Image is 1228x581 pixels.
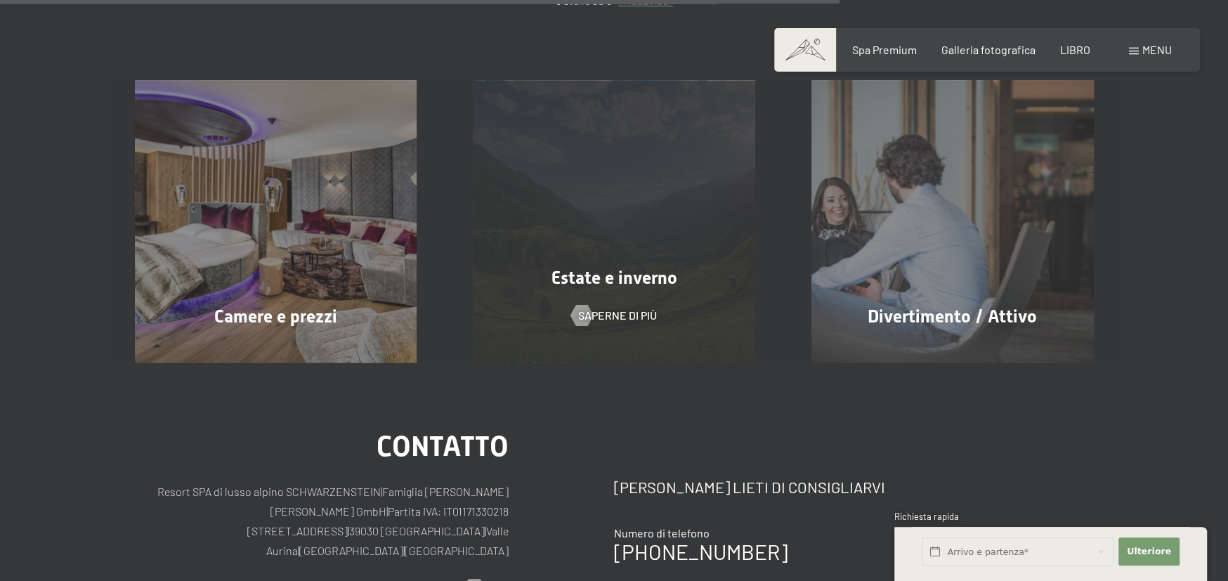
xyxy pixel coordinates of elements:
font: [STREET_ADDRESS] [247,524,348,537]
font: Valle Aurina [266,524,509,557]
a: Richiesta rapida Camere e prezzi [107,80,445,363]
font: Famiglia [PERSON_NAME] [382,485,509,498]
a: Richiesta rapida Estate e inverno Saperne di più [445,80,783,363]
font: | [386,504,388,518]
font: | [403,544,405,557]
font: Resort SPA di lusso alpino SCHWARZENSTEIN [157,485,381,498]
font: | [381,485,382,498]
a: Galleria fotografica [941,43,1036,56]
a: Richiesta rapida Divertimento / Attivo [783,80,1122,363]
font: Numero di telefono [614,526,710,540]
font: | [485,524,486,537]
font: | [298,544,299,557]
font: menu [1142,43,1172,56]
font: [PERSON_NAME] lieti di consigliarvi [614,478,885,496]
a: [PHONE_NUMBER] [614,539,788,564]
font: 39030 [GEOGRAPHIC_DATA] [349,524,485,537]
font: Richiesta rapida [894,511,959,522]
font: Partita IVA: IT01171330218 [388,504,509,518]
font: Saperne di più [578,308,657,322]
button: Ulteriore [1118,537,1179,566]
a: LIBRO [1060,43,1090,56]
font: [GEOGRAPHIC_DATA] [405,544,509,557]
font: | [348,524,349,537]
font: Camere e prezzi [214,306,337,327]
font: [PERSON_NAME] GmbH [270,504,386,518]
a: Spa Premium [851,43,916,56]
font: Ulteriore [1127,546,1171,556]
font: contatto [377,430,509,463]
font: Divertimento / Attivo [868,306,1037,327]
font: Estate e inverno [551,268,677,288]
font: [GEOGRAPHIC_DATA] [299,544,403,557]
